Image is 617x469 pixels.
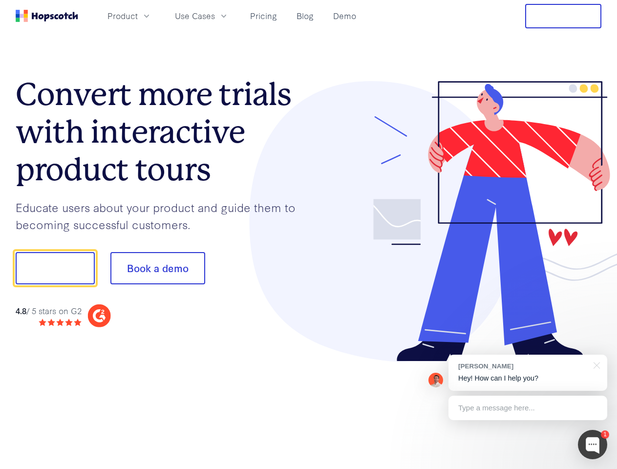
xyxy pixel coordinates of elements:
h1: Convert more trials with interactive product tours [16,76,309,188]
div: Type a message here... [448,396,607,420]
a: Home [16,10,78,22]
img: Mark Spera [428,373,443,387]
p: Educate users about your product and guide them to becoming successful customers. [16,199,309,233]
strong: 4.8 [16,305,26,316]
a: Pricing [246,8,281,24]
a: Demo [329,8,360,24]
div: 1 [601,430,609,439]
button: Free Trial [525,4,601,28]
span: Use Cases [175,10,215,22]
div: [PERSON_NAME] [458,362,588,371]
span: Product [107,10,138,22]
button: Book a demo [110,252,205,284]
button: Product [102,8,157,24]
div: / 5 stars on G2 [16,305,82,317]
a: Blog [293,8,318,24]
button: Use Cases [169,8,234,24]
p: Hey! How can I help you? [458,373,597,384]
button: Show me! [16,252,95,284]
